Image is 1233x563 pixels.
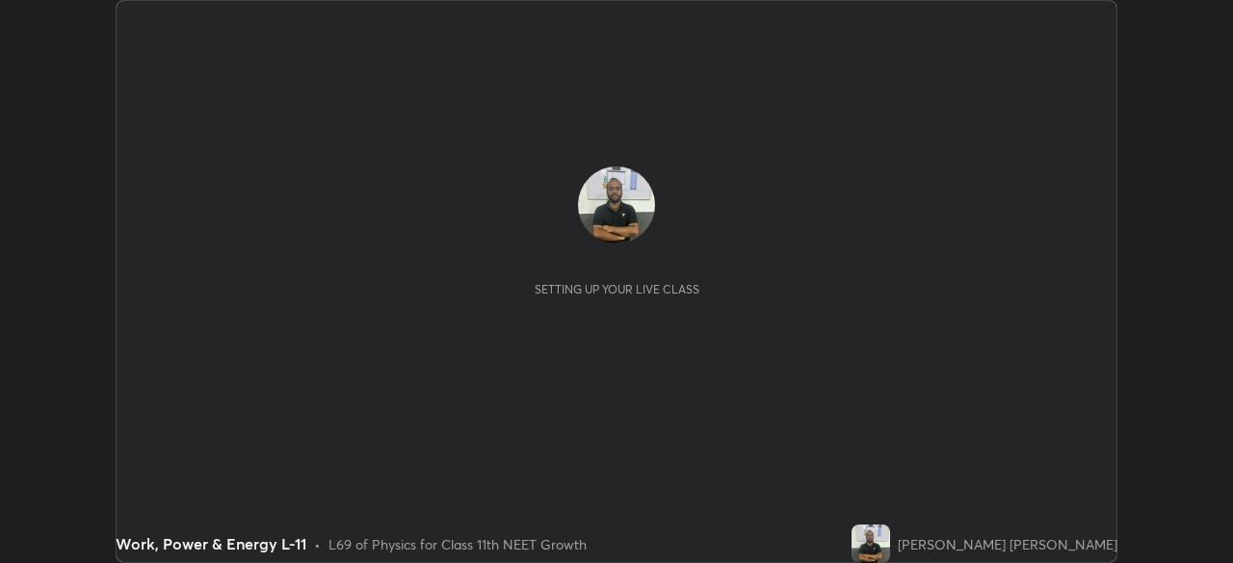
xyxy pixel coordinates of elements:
[314,534,321,554] div: •
[535,282,699,296] div: Setting up your live class
[116,532,306,555] div: Work, Power & Energy L-11
[578,166,655,243] img: e04d73a994264d18b7f449a5a63260c4.jpg
[898,534,1117,554] div: [PERSON_NAME] [PERSON_NAME]
[328,534,587,554] div: L69 of Physics for Class 11th NEET Growth
[852,525,890,563] img: e04d73a994264d18b7f449a5a63260c4.jpg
